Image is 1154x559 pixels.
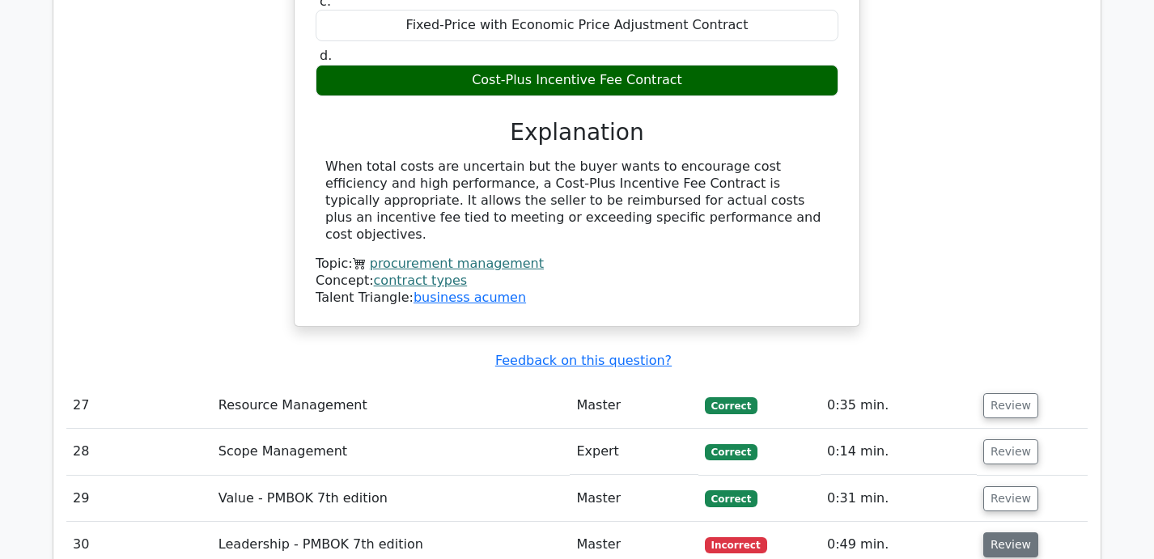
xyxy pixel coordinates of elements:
[325,159,829,243] div: When total costs are uncertain but the buyer wants to encourage cost efficiency and high performa...
[370,256,544,271] a: procurement management
[705,490,757,506] span: Correct
[705,444,757,460] span: Correct
[374,273,468,288] a: contract types
[705,397,757,413] span: Correct
[66,383,212,429] td: 27
[983,486,1038,511] button: Review
[316,256,838,306] div: Talent Triangle:
[316,65,838,96] div: Cost-Plus Incentive Fee Contract
[320,48,332,63] span: d.
[316,10,838,41] div: Fixed-Price with Economic Price Adjustment Contract
[570,429,698,475] td: Expert
[570,476,698,522] td: Master
[414,290,526,305] a: business acumen
[325,119,829,146] h3: Explanation
[821,429,977,475] td: 0:14 min.
[495,353,672,368] a: Feedback on this question?
[983,439,1038,464] button: Review
[821,383,977,429] td: 0:35 min.
[705,537,767,553] span: Incorrect
[316,256,838,273] div: Topic:
[570,383,698,429] td: Master
[316,273,838,290] div: Concept:
[821,476,977,522] td: 0:31 min.
[212,429,571,475] td: Scope Management
[212,476,571,522] td: Value - PMBOK 7th edition
[212,383,571,429] td: Resource Management
[983,532,1038,557] button: Review
[66,476,212,522] td: 29
[66,429,212,475] td: 28
[983,393,1038,418] button: Review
